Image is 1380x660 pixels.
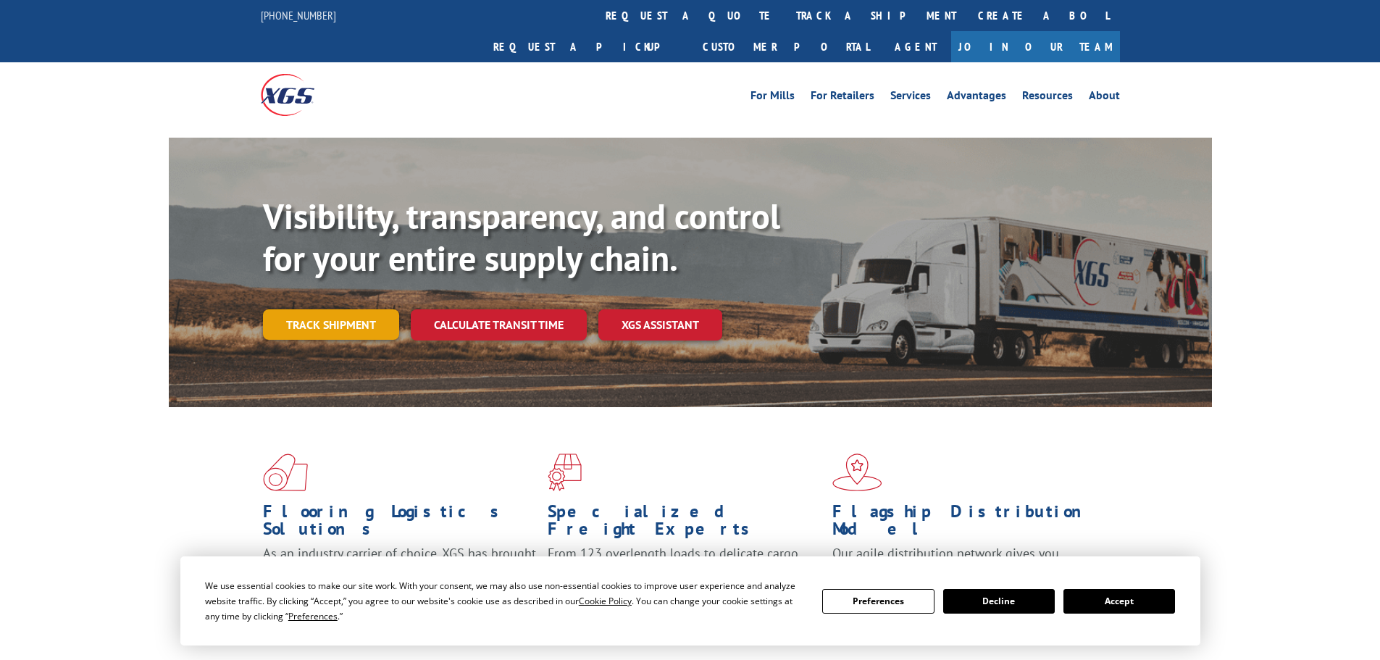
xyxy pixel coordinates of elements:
[951,31,1120,62] a: Join Our Team
[943,589,1055,614] button: Decline
[890,90,931,106] a: Services
[288,610,338,622] span: Preferences
[263,545,536,596] span: As an industry carrier of choice, XGS has brought innovation and dedication to flooring logistics...
[832,503,1106,545] h1: Flagship Distribution Model
[832,454,882,491] img: xgs-icon-flagship-distribution-model-red
[411,309,587,341] a: Calculate transit time
[263,503,537,545] h1: Flooring Logistics Solutions
[832,545,1099,579] span: Our agile distribution network gives you nationwide inventory management on demand.
[205,578,805,624] div: We use essential cookies to make our site work. With your consent, we may also use non-essential ...
[263,454,308,491] img: xgs-icon-total-supply-chain-intelligence-red
[548,503,821,545] h1: Specialized Freight Experts
[1063,589,1175,614] button: Accept
[880,31,951,62] a: Agent
[822,589,934,614] button: Preferences
[548,454,582,491] img: xgs-icon-focused-on-flooring-red
[180,556,1200,646] div: Cookie Consent Prompt
[1022,90,1073,106] a: Resources
[482,31,692,62] a: Request a pickup
[947,90,1006,106] a: Advantages
[598,309,722,341] a: XGS ASSISTANT
[263,309,399,340] a: Track shipment
[750,90,795,106] a: For Mills
[692,31,880,62] a: Customer Portal
[811,90,874,106] a: For Retailers
[263,193,780,280] b: Visibility, transparency, and control for your entire supply chain.
[579,595,632,607] span: Cookie Policy
[1089,90,1120,106] a: About
[548,545,821,609] p: From 123 overlength loads to delicate cargo, our experienced staff knows the best way to move you...
[261,8,336,22] a: [PHONE_NUMBER]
